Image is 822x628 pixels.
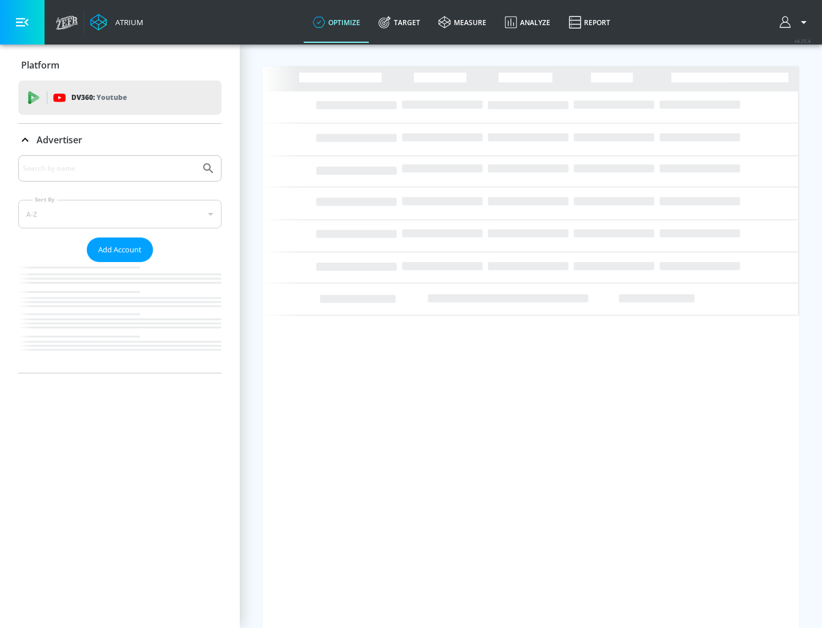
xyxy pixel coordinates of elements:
button: Add Account [87,237,153,262]
p: Platform [21,59,59,71]
div: A-Z [18,200,221,228]
div: DV360: Youtube [18,80,221,115]
p: Advertiser [37,134,82,146]
div: Advertiser [18,155,221,373]
div: Platform [18,49,221,81]
p: Youtube [96,91,127,103]
div: Advertiser [18,124,221,156]
label: Sort By [33,196,57,203]
nav: list of Advertiser [18,262,221,373]
span: v 4.25.4 [795,38,811,44]
a: measure [429,2,495,43]
a: Analyze [495,2,559,43]
div: Atrium [111,17,143,27]
span: Add Account [98,243,142,256]
a: optimize [304,2,369,43]
input: Search by name [23,161,196,176]
a: Report [559,2,619,43]
a: Target [369,2,429,43]
p: DV360: [71,91,127,104]
a: Atrium [90,14,143,31]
